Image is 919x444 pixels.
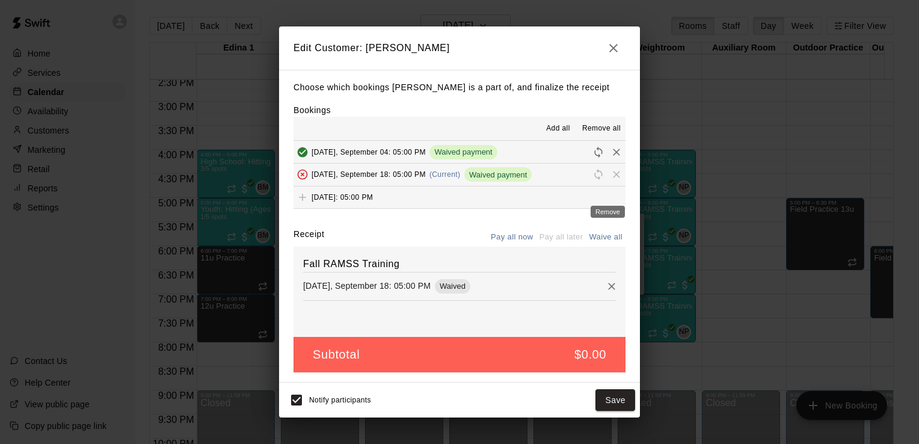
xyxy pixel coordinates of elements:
[589,170,607,179] span: Reschedule
[488,228,536,247] button: Pay all now
[607,147,625,156] span: Remove
[294,228,324,247] label: Receipt
[312,170,426,179] span: [DATE], September 18: 05:00 PM
[303,280,431,292] p: [DATE], September 18: 05:00 PM
[603,277,621,295] button: Remove
[435,282,470,291] span: Waived
[294,170,312,179] span: To be removed
[582,123,621,135] span: Remove all
[294,187,625,209] button: Add[DATE]: 05:00 PM
[294,164,625,186] button: To be removed[DATE], September 18: 05:00 PM(Current)Waived paymentRescheduleRemove
[294,105,331,115] label: Bookings
[294,141,625,163] button: Added & Paid[DATE], September 04: 05:00 PMWaived paymentRescheduleRemove
[607,170,625,179] span: Remove
[294,80,625,95] p: Choose which bookings [PERSON_NAME] is a part of, and finalize the receipt
[577,119,625,138] button: Remove all
[591,206,625,218] div: Remove
[312,193,373,202] span: [DATE]: 05:00 PM
[586,228,625,247] button: Waive all
[595,389,635,412] button: Save
[294,143,312,161] button: Added & Paid
[313,347,360,363] h5: Subtotal
[589,147,607,156] span: Reschedule
[546,123,570,135] span: Add all
[294,193,312,202] span: Add
[429,147,497,156] span: Waived payment
[539,119,577,138] button: Add all
[309,396,371,404] span: Notify participants
[279,26,640,70] h2: Edit Customer: [PERSON_NAME]
[574,347,606,363] h5: $0.00
[429,170,461,179] span: (Current)
[303,256,616,272] h6: Fall RAMSS Training
[312,147,426,156] span: [DATE], September 04: 05:00 PM
[464,170,532,179] span: Waived payment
